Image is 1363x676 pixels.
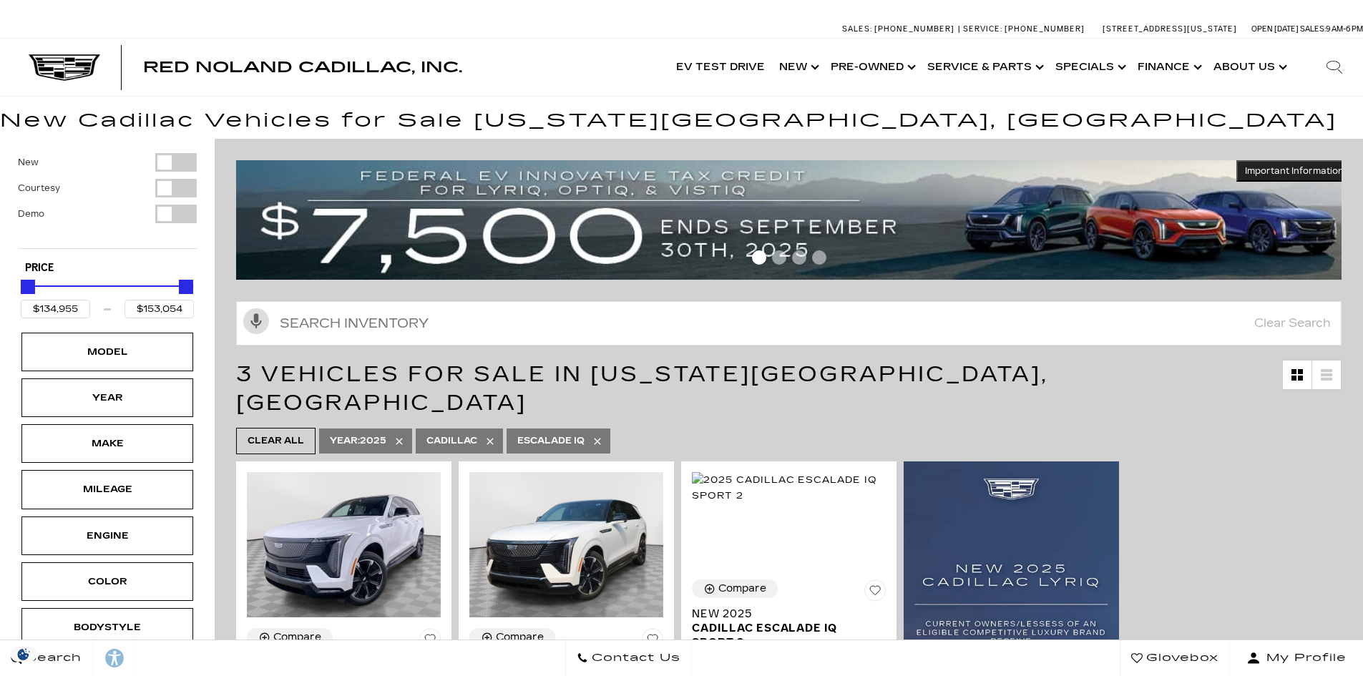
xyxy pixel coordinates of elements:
[642,628,663,655] button: Save Vehicle
[21,378,193,417] div: YearYear
[1120,640,1230,676] a: Glovebox
[21,470,193,509] div: MileageMileage
[920,39,1048,96] a: Service & Parts
[21,562,193,601] div: ColorColor
[72,481,143,497] div: Mileage
[1143,648,1218,668] span: Glovebox
[1230,640,1363,676] button: Open user profile menu
[792,250,806,265] span: Go to slide 3
[72,619,143,635] div: Bodystyle
[248,432,304,450] span: Clear All
[772,250,786,265] span: Go to slide 2
[330,436,360,446] span: Year :
[243,308,269,334] svg: Click to toggle on voice search
[963,24,1002,34] span: Service:
[824,39,920,96] a: Pre-Owned
[21,280,35,294] div: Minimum Price
[25,262,190,275] h5: Price
[692,579,778,598] button: Compare Vehicle
[18,207,44,221] label: Demo
[469,628,555,647] button: Compare Vehicle
[1206,39,1291,96] a: About Us
[21,333,193,371] div: ModelModel
[1005,24,1085,34] span: [PHONE_NUMBER]
[143,59,462,76] span: Red Noland Cadillac, Inc.
[842,25,958,33] a: Sales: [PHONE_NUMBER]
[22,648,82,668] span: Search
[247,628,333,647] button: Compare Vehicle
[72,390,143,406] div: Year
[419,628,441,655] button: Save Vehicle
[18,155,39,170] label: New
[496,631,544,644] div: Compare
[1326,24,1363,34] span: 9 AM-6 PM
[72,344,143,360] div: Model
[21,608,193,647] div: BodystyleBodystyle
[21,516,193,555] div: EngineEngine
[124,300,194,318] input: Maximum
[7,647,40,662] img: Opt-Out Icon
[18,153,197,248] div: Filter by Vehicle Type
[692,607,875,621] span: New 2025
[29,54,100,82] img: Cadillac Dark Logo with Cadillac White Text
[21,300,90,318] input: Minimum
[72,574,143,589] div: Color
[1130,39,1206,96] a: Finance
[426,432,477,450] span: Cadillac
[752,250,766,265] span: Go to slide 1
[874,24,954,34] span: [PHONE_NUMBER]
[72,436,143,451] div: Make
[565,640,692,676] a: Contact Us
[1236,160,1352,182] button: Important Information
[1048,39,1130,96] a: Specials
[1261,648,1347,668] span: My Profile
[692,607,886,650] a: New 2025Cadillac ESCALADE IQ Sport 2
[692,472,886,504] img: 2025 Cadillac ESCALADE IQ Sport 2
[1103,24,1237,34] a: [STREET_ADDRESS][US_STATE]
[236,361,1048,416] span: 3 Vehicles for Sale in [US_STATE][GEOGRAPHIC_DATA], [GEOGRAPHIC_DATA]
[469,472,663,617] img: 2025 Cadillac ESCALADE IQ Sport 2
[273,631,321,644] div: Compare
[179,280,193,294] div: Maximum Price
[812,250,826,265] span: Go to slide 4
[236,160,1352,280] img: vrp-tax-ending-august-version
[143,60,462,74] a: Red Noland Cadillac, Inc.
[517,432,585,450] span: ESCALADE IQ
[1245,165,1344,177] span: Important Information
[236,301,1342,346] input: Search Inventory
[669,39,772,96] a: EV Test Drive
[21,275,194,318] div: Price
[1251,24,1299,34] span: Open [DATE]
[330,432,386,450] span: 2025
[18,181,60,195] label: Courtesy
[21,424,193,463] div: MakeMake
[772,39,824,96] a: New
[718,582,766,595] div: Compare
[958,25,1088,33] a: Service: [PHONE_NUMBER]
[588,648,680,668] span: Contact Us
[72,528,143,544] div: Engine
[864,579,886,607] button: Save Vehicle
[1300,24,1326,34] span: Sales:
[692,621,875,650] span: Cadillac ESCALADE IQ Sport 2
[247,472,441,617] img: 2025 Cadillac ESCALADE IQ Sport 1
[842,24,872,34] span: Sales:
[7,647,40,662] section: Click to Open Cookie Consent Modal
